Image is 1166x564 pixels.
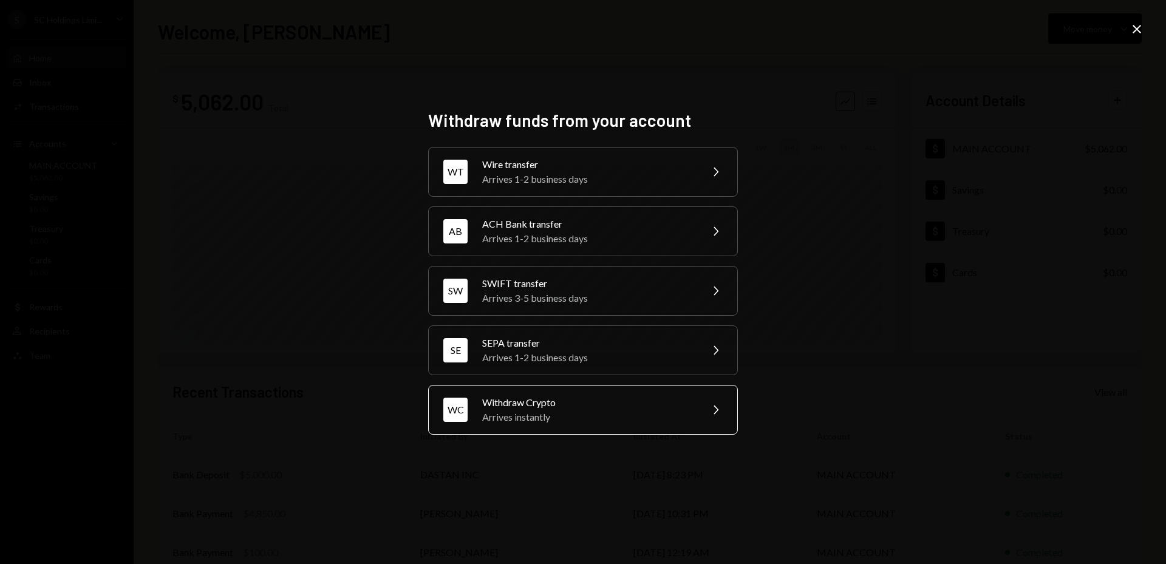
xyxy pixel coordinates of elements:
div: WT [443,160,468,184]
div: Arrives 1-2 business days [482,172,694,186]
div: SWIFT transfer [482,276,694,291]
div: Withdraw Crypto [482,395,694,410]
div: SW [443,279,468,303]
button: WTWire transferArrives 1-2 business days [428,147,738,197]
div: ACH Bank transfer [482,217,694,231]
div: WC [443,398,468,422]
div: Wire transfer [482,157,694,172]
button: WCWithdraw CryptoArrives instantly [428,385,738,435]
div: Arrives 3-5 business days [482,291,694,305]
button: SESEPA transferArrives 1-2 business days [428,325,738,375]
h2: Withdraw funds from your account [428,109,738,132]
div: Arrives instantly [482,410,694,424]
button: ABACH Bank transferArrives 1-2 business days [428,206,738,256]
div: SEPA transfer [482,336,694,350]
div: Arrives 1-2 business days [482,350,694,365]
div: Arrives 1-2 business days [482,231,694,246]
button: SWSWIFT transferArrives 3-5 business days [428,266,738,316]
div: AB [443,219,468,243]
div: SE [443,338,468,362]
